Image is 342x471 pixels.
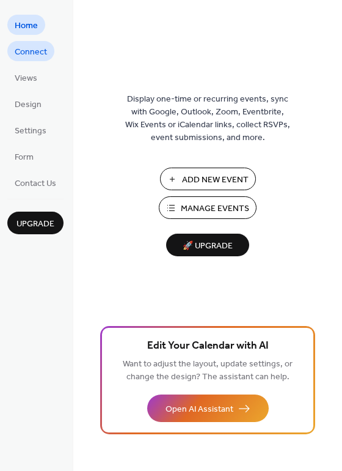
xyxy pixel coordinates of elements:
a: Form [7,146,41,166]
button: Manage Events [159,196,256,219]
a: Home [7,15,45,35]
span: Settings [15,125,46,138]
span: Manage Events [181,202,249,215]
a: Contact Us [7,172,64,193]
a: Views [7,67,45,87]
button: Upgrade [7,212,64,234]
a: Design [7,94,49,114]
span: Display one-time or recurring events, sync with Google, Outlook, Zoom, Eventbrite, Wix Events or ... [125,93,290,144]
button: Add New Event [160,168,256,190]
span: Connect [15,46,47,59]
span: Views [15,72,37,85]
a: Settings [7,120,54,140]
span: Open AI Assistant [166,403,233,416]
span: Add New Event [182,174,249,187]
span: Edit Your Calendar with AI [147,338,269,355]
span: Contact Us [15,177,56,190]
a: Connect [7,41,54,61]
span: Home [15,20,38,32]
span: Want to adjust the layout, update settings, or change the design? The assistant can help. [123,356,293,385]
span: Design [15,98,42,111]
span: Form [15,151,34,164]
button: 🚀 Upgrade [166,234,249,256]
span: 🚀 Upgrade [173,238,242,254]
button: Open AI Assistant [147,395,269,422]
span: Upgrade [16,218,54,231]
